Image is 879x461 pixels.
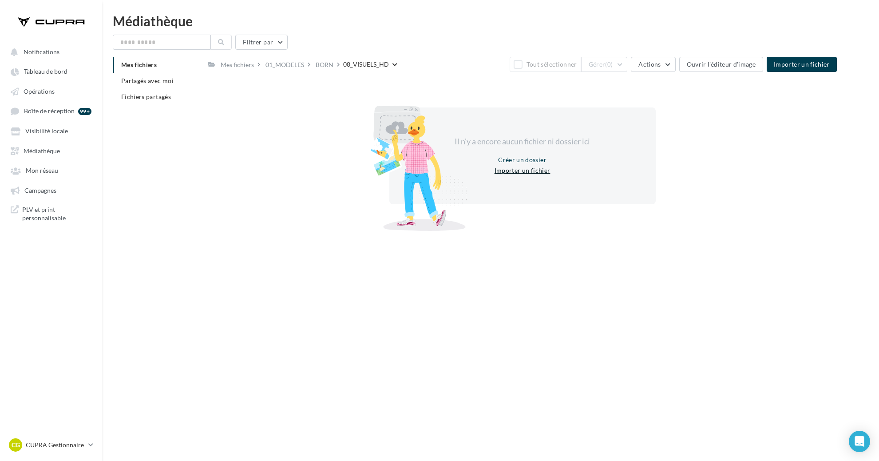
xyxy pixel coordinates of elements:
div: BORN [316,60,333,69]
span: Fichiers partagés [121,93,171,100]
span: Il n'y a encore aucun fichier ni dossier ici [455,136,590,146]
div: 08_VISUELS_HD [343,60,389,69]
button: Gérer(0) [581,57,628,72]
a: Tableau de bord [5,63,97,79]
span: Mon réseau [26,167,58,175]
button: Filtrer par [235,35,288,50]
span: Tableau de bord [24,68,67,76]
button: Actions [631,57,675,72]
span: Visibilité locale [25,127,68,135]
a: Boîte de réception 99+ [5,103,97,119]
span: Médiathèque [24,147,60,155]
p: CUPRA Gestionnaire [26,441,85,449]
a: Médiathèque [5,143,97,159]
span: Mes fichiers [121,61,157,68]
button: Notifications [5,44,93,60]
button: Tout sélectionner [510,57,581,72]
a: PLV et print personnalisable [5,202,97,226]
span: Opérations [24,87,55,95]
span: Notifications [24,48,59,56]
button: Créer un dossier [495,155,550,165]
span: Importer un fichier [774,60,830,68]
div: 01_MODELES [265,60,304,69]
button: Importer un fichier [491,165,554,176]
button: Ouvrir l'éditeur d'image [679,57,763,72]
span: Boîte de réception [24,107,75,115]
span: CG [12,441,20,449]
div: Open Intercom Messenger [849,431,870,452]
span: Partagés avec moi [121,77,174,84]
a: Mon réseau [5,162,97,178]
button: Importer un fichier [767,57,837,72]
a: Visibilité locale [5,123,97,139]
span: Campagnes [24,187,56,194]
a: Opérations [5,83,97,99]
div: Mes fichiers [221,60,254,69]
a: Campagnes [5,182,97,198]
span: (0) [605,61,613,68]
span: Actions [638,60,661,68]
a: CG CUPRA Gestionnaire [7,437,95,453]
div: Médiathèque [113,14,868,28]
div: 99+ [78,108,91,115]
span: PLV et print personnalisable [22,205,91,223]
